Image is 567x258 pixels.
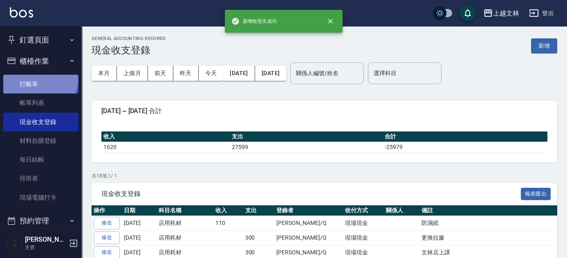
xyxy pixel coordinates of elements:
th: 收付方式 [343,205,384,216]
p: 主管 [25,244,67,251]
button: save [459,5,476,21]
div: 上越文林 [493,8,519,18]
td: 27599 [230,142,383,152]
td: 300 [243,231,275,245]
td: -25979 [383,142,547,152]
a: 材料自購登錄 [3,131,78,150]
td: 現場現金 [343,216,384,231]
h3: 現金收支登錄 [92,44,166,56]
a: 現金收支登錄 [3,113,78,131]
th: 科目名稱 [157,205,213,216]
img: Person [7,235,23,251]
h5: [PERSON_NAME] [25,236,67,244]
th: 收入 [101,131,230,142]
button: [DATE] [223,66,255,81]
td: 110 [213,216,243,231]
button: [DATE] [255,66,286,81]
th: 支出 [230,131,383,142]
a: 新增 [531,42,557,49]
td: 店用耗材 [157,231,213,245]
button: 前天 [148,66,173,81]
span: 新增收借支成功 [231,17,277,25]
button: 昨天 [173,66,199,81]
td: [PERSON_NAME]/Q [274,231,343,245]
a: 報表匯出 [521,189,551,197]
button: 登出 [526,6,557,21]
button: 預約管理 [3,210,78,231]
td: [PERSON_NAME]/Q [274,216,343,231]
th: 支出 [243,205,275,216]
button: 新增 [531,38,557,53]
button: 今天 [199,66,224,81]
button: 報表匯出 [521,188,551,200]
p: 共 18 筆, 1 / 1 [92,172,557,180]
a: 帳單列表 [3,93,78,112]
button: close [321,12,339,30]
th: 合計 [383,131,547,142]
span: 現金收支登錄 [101,190,521,198]
a: 打帳單 [3,75,78,93]
a: 現場電腦打卡 [3,188,78,207]
td: 店用耗材 [157,216,213,231]
td: [DATE] [122,231,157,245]
td: 1620 [101,142,230,152]
span: [DATE] ~ [DATE] 合計 [101,107,547,115]
th: 關係人 [384,205,419,216]
a: 排班表 [3,169,78,188]
th: 操作 [92,205,122,216]
button: 上個月 [117,66,148,81]
h2: GENERAL ACCOUNTING RECORDS [92,36,166,41]
th: 登錄者 [274,205,343,216]
td: 現場現金 [343,231,384,245]
button: 本月 [92,66,117,81]
button: 上越文林 [480,5,522,22]
a: 修改 [94,231,120,244]
a: 每日結帳 [3,150,78,169]
img: Logo [10,7,33,18]
button: 櫃檯作業 [3,51,78,72]
button: 釘選頁面 [3,29,78,51]
th: 收入 [213,205,243,216]
th: 日期 [122,205,157,216]
td: [DATE] [122,216,157,231]
a: 修改 [94,217,120,229]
